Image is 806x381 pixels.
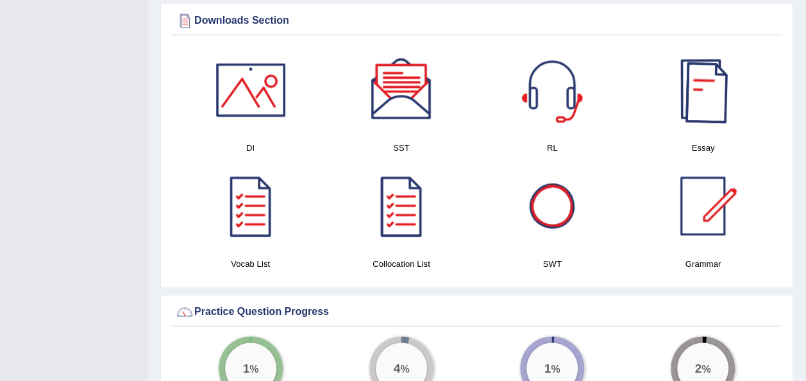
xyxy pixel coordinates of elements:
big: 4 [393,361,400,375]
big: 1 [544,361,551,375]
h4: RL [483,141,621,155]
big: 2 [695,361,702,375]
h4: Grammar [634,257,772,271]
h4: SST [332,141,470,155]
h4: SWT [483,257,621,271]
h4: Vocab List [181,257,319,271]
h4: DI [181,141,319,155]
div: Downloads Section [175,11,778,30]
div: Practice Question Progress [175,302,778,321]
h4: Collocation List [332,257,470,271]
big: 1 [242,361,249,375]
h4: Essay [634,141,772,155]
